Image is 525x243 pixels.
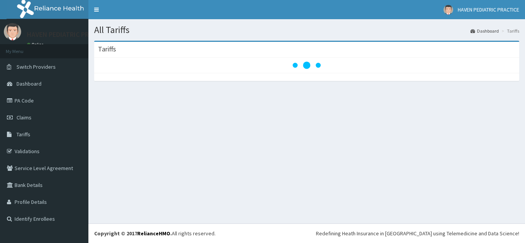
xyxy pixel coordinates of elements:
[17,63,56,70] span: Switch Providers
[137,230,170,237] a: RelianceHMO
[98,46,116,53] h3: Tariffs
[4,23,21,40] img: User Image
[88,223,525,243] footer: All rights reserved.
[94,230,172,237] strong: Copyright © 2017 .
[27,42,45,47] a: Online
[17,114,32,121] span: Claims
[316,230,519,237] div: Redefining Heath Insurance in [GEOGRAPHIC_DATA] using Telemedicine and Data Science!
[291,50,322,81] svg: audio-loading
[94,25,519,35] h1: All Tariffs
[458,6,519,13] span: HAVEN PEDIATRIC PRACTICE
[27,31,110,38] p: HAVEN PEDIATRIC PRACTICE
[444,5,453,15] img: User Image
[17,80,42,87] span: Dashboard
[470,28,499,34] a: Dashboard
[17,131,30,138] span: Tariffs
[500,28,519,34] li: Tariffs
